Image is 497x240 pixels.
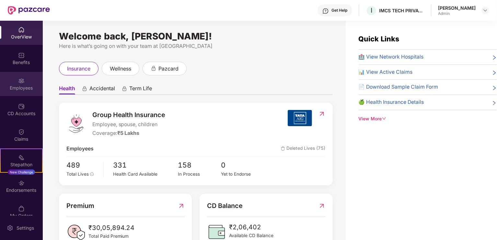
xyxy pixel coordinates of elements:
span: Employee, spouse, children [92,121,166,129]
img: svg+xml;base64,PHN2ZyBpZD0iTXlfT3JkZXJzIiBkYXRhLW5hbWU9Ik15IE9yZGVycyIgeG1sbnM9Imh0dHA6Ly93d3cudz... [18,205,25,212]
img: logo [66,114,86,133]
div: Health Card Available [113,171,178,178]
div: Admin [438,11,476,16]
span: Term Life [129,85,152,94]
img: svg+xml;base64,PHN2ZyBpZD0iRW1wbG95ZWVzIiB4bWxucz0iaHR0cDovL3d3dy53My5vcmcvMjAwMC9zdmciIHdpZHRoPS... [18,78,25,84]
div: animation [151,65,156,71]
img: svg+xml;base64,PHN2ZyBpZD0iSG9tZSIgeG1sbnM9Imh0dHA6Ly93d3cudzMub3JnLzIwMDAvc3ZnIiB3aWR0aD0iMjAiIG... [18,27,25,33]
span: 🏥 View Network Hospitals [359,53,424,61]
span: info-circle [90,172,94,176]
div: animation [82,86,87,92]
img: insurerIcon [288,110,312,126]
span: right [492,54,497,61]
div: Coverage: [92,129,166,137]
span: right [492,84,497,91]
div: Welcome back, [PERSON_NAME]! [59,34,333,39]
img: RedirectIcon [318,201,325,211]
span: Available CD Balance [229,232,273,239]
span: I [371,6,372,14]
span: Health [59,85,75,94]
div: In Process [178,171,221,178]
img: New Pazcare Logo [8,6,50,15]
span: CD Balance [207,201,243,211]
div: Settings [15,225,36,231]
img: deleteIcon [281,147,285,151]
div: Get Help [331,8,347,13]
span: 331 [113,160,178,171]
img: svg+xml;base64,PHN2ZyBpZD0iSGVscC0zMngzMiIgeG1sbnM9Imh0dHA6Ly93d3cudzMub3JnLzIwMDAvc3ZnIiB3aWR0aD... [322,8,329,14]
span: 0 [221,160,264,171]
div: New Challenge [8,169,35,175]
img: RedirectIcon [318,111,325,117]
div: Stepathon [1,161,42,168]
span: Total Lives [66,171,89,177]
span: Group Health Insurance [92,110,166,120]
div: Here is what’s going on with your team at [GEOGRAPHIC_DATA] [59,42,333,50]
span: Total Paid Premium [88,233,135,240]
span: Quick Links [359,35,399,43]
div: IMCS TECH PRIVATE LIMITED [379,7,424,14]
div: [PERSON_NAME] [438,5,476,11]
div: Yet to Endorse [221,171,264,178]
span: right [492,70,497,76]
span: ₹30,05,894.24 [88,223,135,233]
img: svg+xml;base64,PHN2ZyBpZD0iRHJvcGRvd24tMzJ4MzIiIHhtbG5zPSJodHRwOi8vd3d3LnczLm9yZy8yMDAwL3N2ZyIgd2... [483,8,488,13]
span: Employees [66,145,94,153]
img: RedirectIcon [178,201,185,211]
img: svg+xml;base64,PHN2ZyBpZD0iQ2xhaW0iIHhtbG5zPSJodHRwOi8vd3d3LnczLm9yZy8yMDAwL3N2ZyIgd2lkdGg9IjIwIi... [18,129,25,135]
span: right [492,100,497,106]
div: animation [121,86,127,92]
span: wellness [110,65,131,73]
img: svg+xml;base64,PHN2ZyBpZD0iU2V0dGluZy0yMHgyMCIgeG1sbnM9Imh0dHA6Ly93d3cudzMub3JnLzIwMDAvc3ZnIiB3aW... [7,225,13,231]
img: svg+xml;base64,PHN2ZyB4bWxucz0iaHR0cDovL3d3dy53My5vcmcvMjAwMC9zdmciIHdpZHRoPSIyMSIgaGVpZ2h0PSIyMC... [18,154,25,161]
span: ₹2,06,402 [229,222,273,232]
span: ₹5 Lakhs [117,130,140,136]
span: 158 [178,160,221,171]
img: svg+xml;base64,PHN2ZyBpZD0iQmVuZWZpdHMiIHhtbG5zPSJodHRwOi8vd3d3LnczLm9yZy8yMDAwL3N2ZyIgd2lkdGg9Ij... [18,52,25,59]
span: pazcard [158,65,179,73]
span: Accidental [89,85,115,94]
img: svg+xml;base64,PHN2ZyBpZD0iRW5kb3JzZW1lbnRzIiB4bWxucz0iaHR0cDovL3d3dy53My5vcmcvMjAwMC9zdmciIHdpZH... [18,180,25,186]
div: View More [359,115,497,123]
img: svg+xml;base64,PHN2ZyBpZD0iQ0RfQWNjb3VudHMiIGRhdGEtbmFtZT0iQ0QgQWNjb3VudHMiIHhtbG5zPSJodHRwOi8vd3... [18,103,25,110]
span: down [382,116,387,121]
span: 489 [66,160,99,171]
span: 📄 Download Sample Claim Form [359,83,438,91]
span: Deleted Lives (75) [281,145,325,153]
span: 📊 View Active Claims [359,68,413,76]
span: insurance [67,65,90,73]
span: Premium [66,201,94,211]
span: 🍏 Health Insurance Details [359,98,424,106]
